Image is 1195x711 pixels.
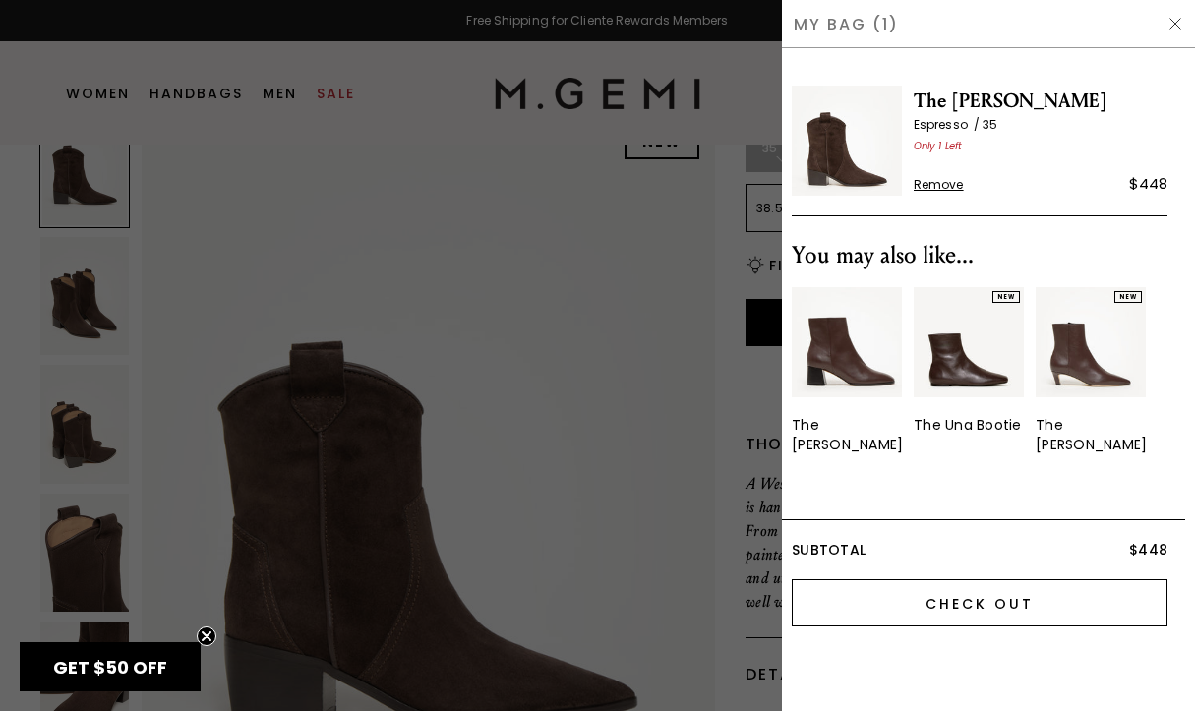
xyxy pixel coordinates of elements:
[1114,291,1142,303] div: NEW
[792,287,902,397] img: 7245159137339_01_Main_New_TheCristina_Chocolate_Nappa_290x387_crop_center.jpg
[914,139,962,153] span: Only 1 Left
[53,655,167,680] span: GET $50 OFF
[1036,287,1146,397] img: 7257538920507_01_Main_New_TheDelfina_Chocolate_Nappa_290x387_crop_center.jpg
[1036,415,1147,454] div: The [PERSON_NAME]
[914,415,1022,435] div: The Una Bootie
[792,86,902,196] img: The Rita Basso
[792,240,1167,271] div: You may also like...
[1036,287,1146,454] div: 3 / 3
[992,291,1020,303] div: NEW
[914,86,1167,117] span: The [PERSON_NAME]
[1129,172,1167,196] div: $448
[914,287,1024,435] a: NEWThe Una Bootie
[1036,287,1146,454] a: NEWThe [PERSON_NAME]
[792,579,1167,626] input: Check Out
[1129,540,1167,560] span: $448
[792,415,903,454] div: The [PERSON_NAME]
[914,287,1024,397] img: 7402721116219_01_Main_New_TheUnaBootie_Chocolate_Leather_290x387_crop_center.jpg
[197,626,216,646] button: Close teaser
[792,287,902,454] div: 1 / 3
[914,116,983,133] span: Espresso
[914,177,964,193] span: Remove
[20,642,201,691] div: GET $50 OFFClose teaser
[1167,16,1183,31] img: Hide Drawer
[983,116,997,133] span: 35
[792,287,902,454] a: The [PERSON_NAME]
[792,540,866,560] span: Subtotal
[914,287,1024,454] div: 2 / 3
